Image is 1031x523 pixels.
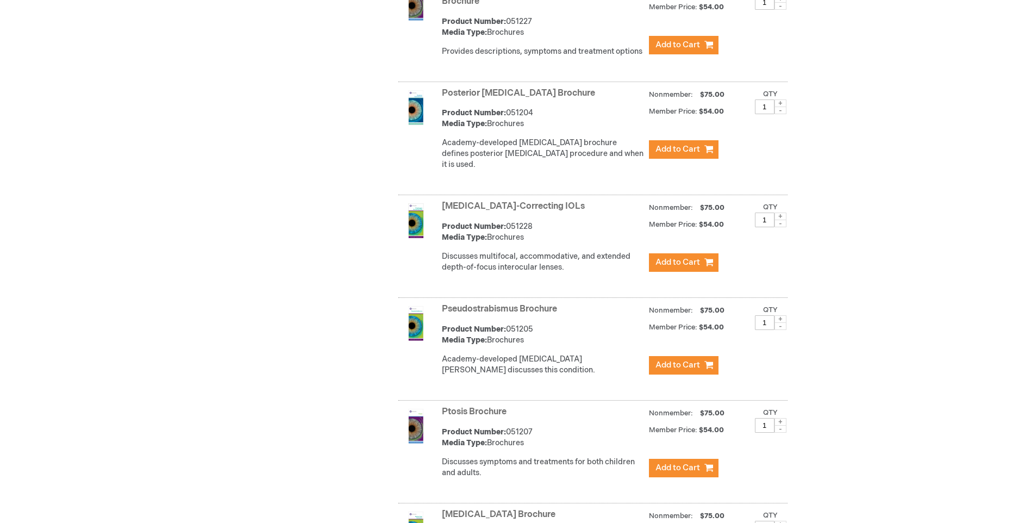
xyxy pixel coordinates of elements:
button: Add to Cart [649,253,718,272]
div: Discusses multifocal, accommodative, and extended depth-of-focus interocular lenses. [442,251,643,273]
div: 051204 Brochures [442,108,643,129]
span: $75.00 [698,203,726,212]
div: 051227 Brochures [442,16,643,38]
strong: Member Price: [649,107,697,116]
label: Qty [763,203,778,211]
a: Posterior [MEDICAL_DATA] Brochure [442,88,595,98]
a: [MEDICAL_DATA]-Correcting IOLs [442,201,585,211]
label: Qty [763,511,778,520]
strong: Product Number: [442,108,506,117]
strong: Product Number: [442,222,506,231]
strong: Member Price: [649,323,697,332]
img: Pseudostrabismus Brochure [398,306,433,341]
label: Qty [763,90,778,98]
strong: Member Price: [649,426,697,434]
strong: Nonmember: [649,407,693,420]
div: Discusses symptoms and treatments for both children and adults. [442,457,643,478]
span: $54.00 [699,220,726,229]
img: Presbyopia-Correcting IOLs [398,203,433,238]
span: $75.00 [698,409,726,418]
strong: Media Type: [442,233,487,242]
span: Add to Cart [655,360,700,370]
label: Qty [763,408,778,417]
a: Pseudostrabismus Brochure [442,304,557,314]
span: $54.00 [699,323,726,332]
a: [MEDICAL_DATA] Brochure [442,509,555,520]
strong: Product Number: [442,427,506,437]
strong: Member Price: [649,3,697,11]
input: Qty [755,99,774,114]
strong: Member Price: [649,220,697,229]
span: Add to Cart [655,40,700,50]
strong: Nonmember: [649,88,693,102]
input: Qty [755,418,774,433]
div: Academy-developed [MEDICAL_DATA] [PERSON_NAME] discusses this condition. [442,354,643,376]
strong: Nonmember: [649,201,693,215]
span: $75.00 [698,512,726,520]
button: Add to Cart [649,140,718,159]
strong: Media Type: [442,335,487,345]
span: Add to Cart [655,144,700,154]
strong: Media Type: [442,28,487,37]
div: Provides descriptions, symptoms and treatment options [442,46,643,57]
span: $54.00 [699,3,726,11]
a: Ptosis Brochure [442,407,507,417]
strong: Media Type: [442,438,487,447]
span: $54.00 [699,107,726,116]
span: $75.00 [698,306,726,315]
span: Add to Cart [655,463,700,473]
strong: Media Type: [442,119,487,128]
button: Add to Cart [649,356,718,375]
span: $54.00 [699,426,726,434]
div: 051207 Brochures [442,427,643,449]
div: 051228 Brochures [442,221,643,243]
div: Academy-developed [MEDICAL_DATA] brochure defines posterior [MEDICAL_DATA] procedure and when it ... [442,138,643,170]
input: Qty [755,213,774,227]
button: Add to Cart [649,459,718,477]
div: 051205 Brochures [442,324,643,346]
input: Qty [755,315,774,330]
strong: Product Number: [442,325,506,334]
label: Qty [763,306,778,314]
span: Add to Cart [655,257,700,267]
span: $75.00 [698,90,726,99]
button: Add to Cart [649,36,718,54]
strong: Nonmember: [649,304,693,317]
strong: Product Number: [442,17,506,26]
img: Posterior Capsulotomy Brochure [398,90,433,125]
img: Ptosis Brochure [398,409,433,444]
strong: Nonmember: [649,509,693,523]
